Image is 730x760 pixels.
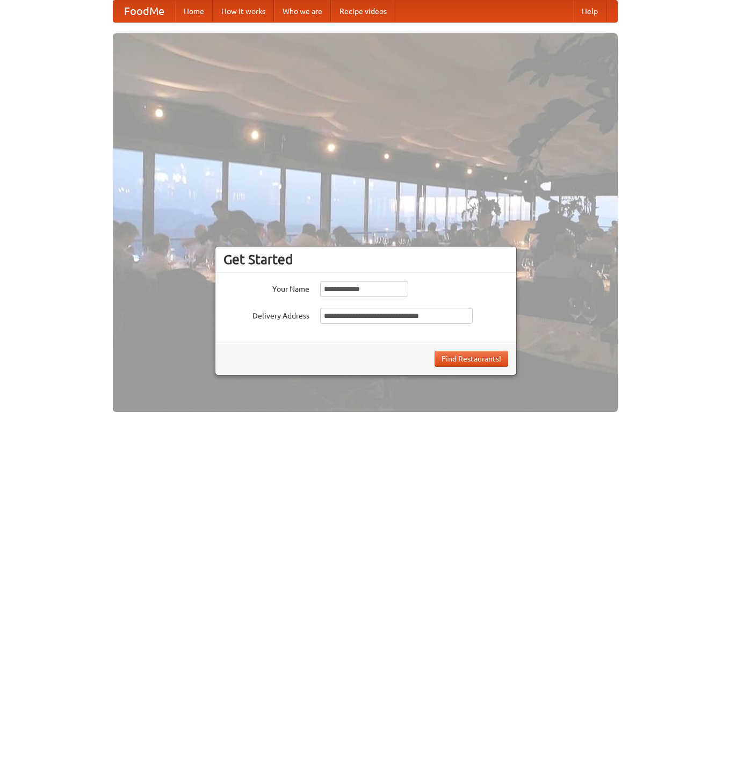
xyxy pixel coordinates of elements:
button: Find Restaurants! [435,351,508,367]
h3: Get Started [223,251,508,267]
label: Delivery Address [223,308,309,321]
a: Help [573,1,606,22]
label: Your Name [223,281,309,294]
a: Home [175,1,213,22]
a: Recipe videos [331,1,395,22]
a: How it works [213,1,274,22]
a: Who we are [274,1,331,22]
a: FoodMe [113,1,175,22]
